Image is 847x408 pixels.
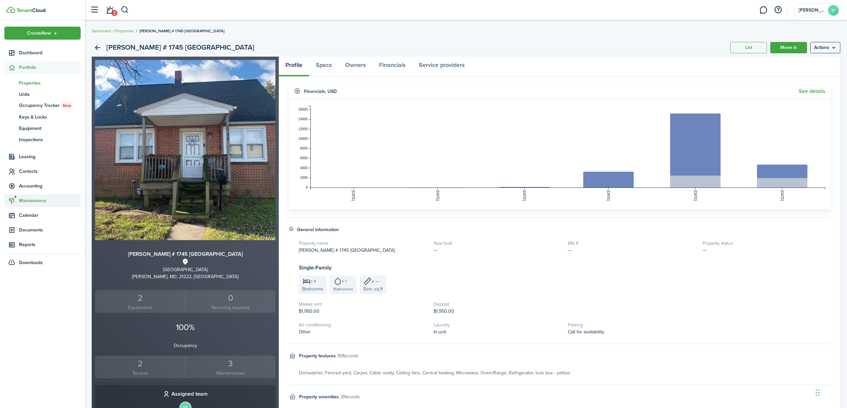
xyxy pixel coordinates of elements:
[338,57,372,77] a: Owners
[19,212,81,219] span: Calendar
[568,321,696,328] h5: Parking
[363,285,383,292] span: Size, sq.ft
[187,292,274,304] div: 0
[95,266,275,273] div: [GEOGRAPHIC_DATA]
[300,147,308,150] tspan: 8000
[106,42,254,53] h2: [PERSON_NAME] # 1745 [GEOGRAPHIC_DATA]
[185,356,276,379] a: 3Maintenances
[95,321,275,334] p: 100%
[88,4,101,16] button: Open sidebar
[299,321,427,328] h5: Air conditioning
[95,60,275,240] img: Property avatar
[810,42,840,53] menu-btn: Actions
[4,100,81,111] a: Occupancy TrackerNew
[19,114,81,121] span: Keys & Locks
[352,190,355,201] tspan: [DATE]
[828,5,839,16] avatar-text: W
[27,31,51,36] span: Create New
[19,125,81,132] span: Equipment
[523,190,526,201] tspan: [DATE]
[4,134,81,145] a: Inspections
[757,2,770,19] a: Messaging
[185,290,276,313] a: 0 Recurring requests
[4,123,81,134] a: Equipment
[772,4,784,16] button: Open resource center
[412,57,471,77] a: Service providers
[770,42,807,53] a: Move in
[799,8,825,13] span: William
[299,352,336,359] h4: Property features
[139,28,224,34] span: [PERSON_NAME] # 1745 [GEOGRAPHIC_DATA]
[568,247,572,254] span: —
[19,64,81,71] span: Portfolio
[19,197,81,204] span: Maintenance
[187,357,274,370] div: 3
[436,190,440,201] tspan: [DATE]
[298,127,308,131] tspan: 12000
[434,247,438,254] span: —
[103,2,116,19] a: Notifications
[372,278,379,285] span: x —
[299,393,339,400] h4: Property amenities
[306,186,308,189] tspan: 0
[298,117,308,121] tspan: 14000
[95,290,185,313] a: 2Equipments
[19,153,81,160] span: Leasing
[19,259,43,266] span: Downloads
[95,273,275,280] div: [PERSON_NAME], MD, 21222, [GEOGRAPHIC_DATA]
[434,308,454,315] span: $1,950.00
[810,42,840,53] button: Open menu
[19,226,81,233] span: Documents
[19,136,81,143] span: Inspections
[780,190,784,201] tspan: [DATE]
[300,176,308,180] tspan: 2000
[299,328,311,335] span: Other
[19,168,81,175] span: Contacts
[434,321,561,328] h5: Laundry
[19,183,81,190] span: Accounting
[694,190,697,201] tspan: [DATE]
[372,57,412,77] a: Financials
[342,279,346,283] span: x 1
[568,328,604,335] span: Call for availability
[297,226,339,233] h4: General information
[4,46,81,59] a: Dashboard
[95,356,185,379] a: 2Tenants
[187,304,274,311] small: Recurring requests
[309,57,338,77] a: Specs
[19,102,81,109] span: Occupancy Tracker
[814,376,847,408] iframe: Chat Widget
[434,328,446,335] span: In-unit
[63,103,71,109] span: New
[171,390,208,398] h3: Assigned team
[95,250,275,258] h3: [PERSON_NAME] # 1745 [GEOGRAPHIC_DATA]
[434,301,561,308] h5: Deposit
[304,88,337,95] h4: Financials , USD
[299,264,830,272] h3: Single-Family
[300,156,308,160] tspan: 6000
[92,42,103,53] a: Back
[299,247,395,254] span: [PERSON_NAME] # 1745 [GEOGRAPHIC_DATA]
[302,285,323,292] span: Bedrooms
[703,240,830,247] h5: Property status
[299,369,830,376] div: Dishwasher, Fenced yard, Carpet, Cable ready, Ceiling fans, Central heating, Microwave, Oven/Rang...
[703,247,707,254] span: —
[299,240,427,247] h5: Property name
[4,77,81,89] a: Properties
[299,301,427,308] h5: Market rent
[4,238,81,251] a: Reports
[92,28,111,34] a: Dashboard
[298,108,308,111] tspan: 16000
[4,111,81,123] a: Keys & Locks
[340,393,359,400] small: 2 Records
[607,190,610,201] tspan: [DATE]
[95,342,275,349] p: Occupancy
[187,370,274,377] small: Maintenances
[337,352,358,359] small: 10 Records
[19,49,81,56] span: Dashboard
[121,4,129,16] button: Search
[298,137,308,141] tspan: 10000
[97,357,184,370] div: 2
[115,28,134,34] a: Properties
